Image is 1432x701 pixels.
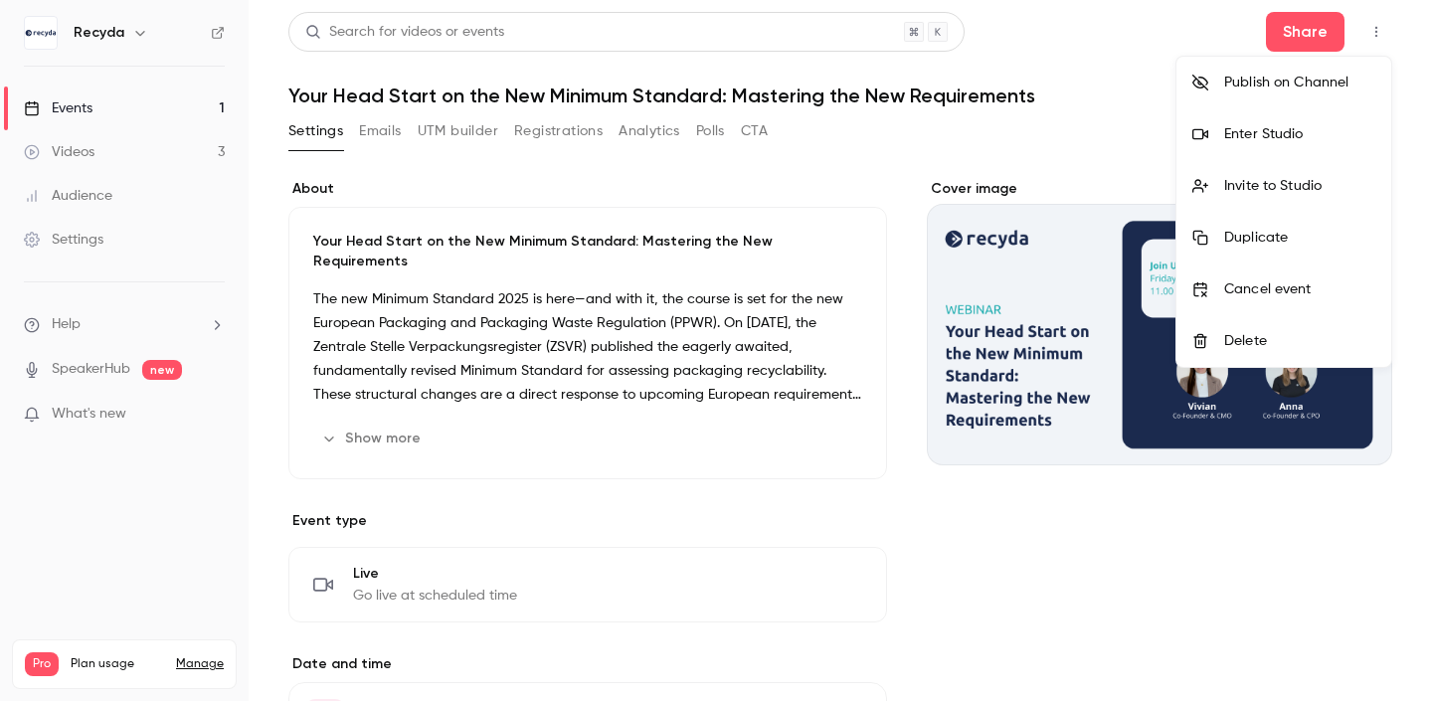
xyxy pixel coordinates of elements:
[1224,176,1375,196] div: Invite to Studio
[1224,279,1375,299] div: Cancel event
[1224,73,1375,92] div: Publish on Channel
[1224,331,1375,351] div: Delete
[1224,228,1375,248] div: Duplicate
[1224,124,1375,144] div: Enter Studio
